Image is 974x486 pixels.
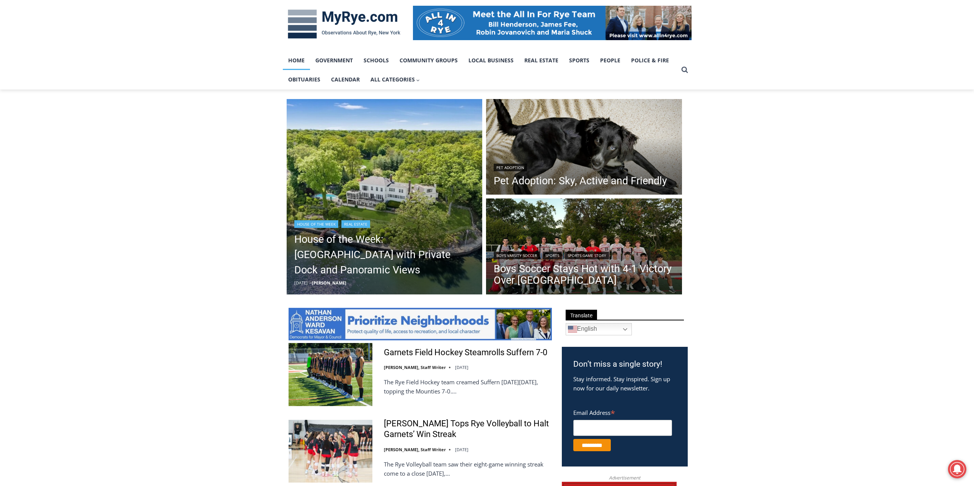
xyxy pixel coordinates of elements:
a: Sports [543,252,562,259]
a: Sports Game Story [565,252,609,259]
a: Community Groups [394,51,463,70]
div: / [86,65,88,72]
div: | | [494,250,674,259]
div: "The first chef I interviewed talked about coming to [GEOGRAPHIC_DATA] from [GEOGRAPHIC_DATA] in ... [193,0,362,74]
button: Child menu of All Categories [365,70,426,89]
a: Sports [564,51,595,70]
time: [DATE] [455,364,468,370]
p: The Rye Volleyball team saw their eight-game winning streak come to a close [DATE],… [384,460,552,478]
div: Live Music [80,23,103,63]
img: Garnets Field Hockey Steamrolls Suffern 7-0 [289,343,372,406]
div: 6 [90,65,93,72]
p: Stay informed. Stay inspired. Sign up now for our daily newsletter. [573,374,676,393]
a: Read More Boys Soccer Stays Hot with 4-1 Victory Over Eastchester [486,198,682,296]
a: Calendar [326,70,365,89]
a: Read More House of the Week: Historic Rye Waterfront Estate with Private Dock and Panoramic Views [287,99,483,295]
a: Boys Soccer Stays Hot with 4-1 Victory Over [GEOGRAPHIC_DATA] [494,263,674,286]
a: [PERSON_NAME] Tops Rye Volleyball to Halt Garnets’ Win Streak [384,418,552,440]
p: The Rye Field Hockey team creamed Suffern [DATE][DATE], topping the Mounties 7-0…. [384,377,552,396]
a: Schools [358,51,394,70]
span: Advertisement [601,474,648,481]
img: [PHOTO; Sky. Contributed.] [486,99,682,197]
a: Boys Varsity Soccer [494,252,540,259]
a: Real Estate [341,220,370,228]
button: View Search Form [678,63,692,77]
span: – [310,280,312,286]
nav: Primary Navigation [283,51,678,89]
time: [DATE] [455,447,468,452]
span: Intern @ [DOMAIN_NAME] [200,76,355,93]
h3: Don’t miss a single story! [573,358,676,371]
a: Obituaries [283,70,326,89]
img: All in for Rye [413,6,692,40]
a: Pet Adoption: Sky, Active and Friendly [494,175,667,187]
a: Home [283,51,310,70]
img: Somers Tops Rye Volleyball to Halt Garnets’ Win Streak [289,420,372,483]
span: Translate [566,310,597,320]
div: 4 [80,65,84,72]
h4: [PERSON_NAME] Read Sanctuary Fall Fest: [DATE] [6,77,102,94]
a: [PERSON_NAME], Staff Writer [384,447,446,452]
a: People [595,51,626,70]
a: Pet Adoption [494,164,527,171]
a: Government [310,51,358,70]
a: [PERSON_NAME], Staff Writer [384,364,446,370]
a: Real Estate [519,51,564,70]
a: House of the Week [294,220,338,228]
img: en [568,325,577,334]
a: [PERSON_NAME] [312,280,346,286]
a: Police & Fire [626,51,674,70]
a: English [566,323,632,335]
a: House of the Week: [GEOGRAPHIC_DATA] with Private Dock and Panoramic Views [294,232,475,278]
a: Read More Pet Adoption: Sky, Active and Friendly [486,99,682,197]
a: Local Business [463,51,519,70]
a: [PERSON_NAME] Read Sanctuary Fall Fest: [DATE] [0,76,114,95]
div: | [294,219,475,228]
a: Garnets Field Hockey Steamrolls Suffern 7-0 [384,347,547,358]
img: MyRye.com [283,4,405,44]
label: Email Address [573,405,672,419]
img: 13 Kirby Lane, Rye [287,99,483,295]
img: (PHOTO: The Rye Boys Soccer team from their win on October 6, 2025. Credit: Daniela Arredondo.) [486,198,682,296]
time: [DATE] [294,280,308,286]
a: Intern @ [DOMAIN_NAME] [184,74,371,95]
